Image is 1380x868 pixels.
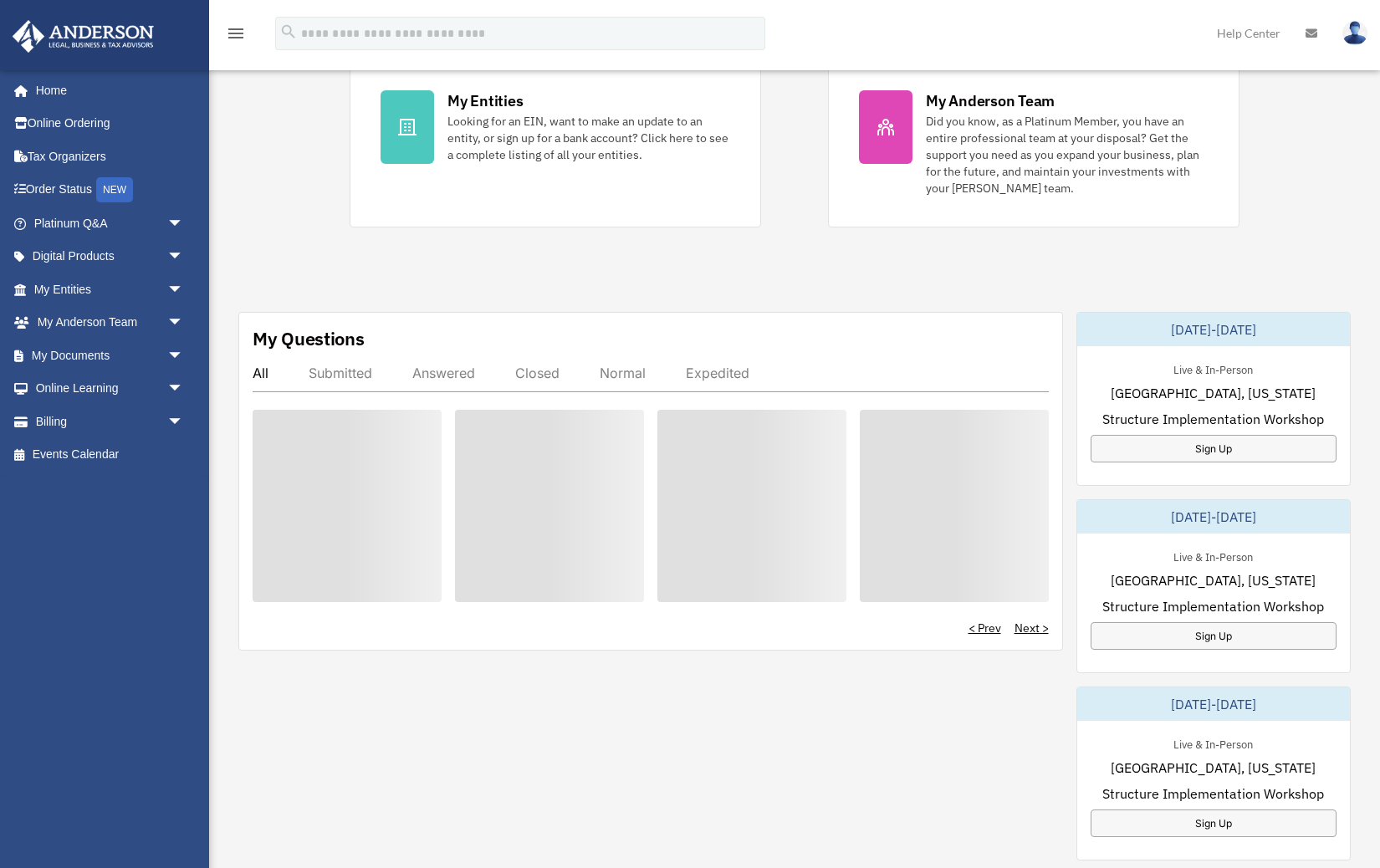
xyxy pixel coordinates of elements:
[167,372,201,406] span: arrow_drop_down
[969,620,1001,636] a: < Prev
[12,306,209,340] a: My Anderson Teamarrow_drop_down
[12,140,209,173] a: Tax Organizers
[167,240,201,274] span: arrow_drop_down
[1111,570,1316,590] span: [GEOGRAPHIC_DATA], [US_STATE]
[350,59,761,227] a: My Entities Looking for an EIN, want to make an update to an entity, or sign up for a bank accoun...
[167,339,201,373] span: arrow_drop_down
[12,339,209,372] a: My Documentsarrow_drop_down
[226,29,246,43] a: menu
[1077,500,1351,534] div: [DATE]-[DATE]
[253,326,365,351] div: My Questions
[12,372,209,406] a: Online Learningarrow_drop_down
[12,74,201,107] a: Home
[1077,687,1351,721] div: [DATE]-[DATE]
[12,438,209,472] a: Events Calendar
[412,365,475,381] div: Answered
[1091,809,1337,837] a: Sign Up
[828,59,1239,227] a: My Anderson Team Did you know, as a Platinum Member, you have an entire professional team at your...
[1077,313,1351,346] div: [DATE]-[DATE]
[1111,383,1316,403] span: [GEOGRAPHIC_DATA], [US_STATE]
[12,107,209,140] a: Online Ordering
[226,23,246,43] i: menu
[1111,758,1316,778] span: [GEOGRAPHIC_DATA], [US_STATE]
[12,240,209,273] a: Digital Productsarrow_drop_down
[447,113,730,163] div: Looking for an EIN, want to make an update to an entity, or sign up for a bank account? Click her...
[1015,620,1049,636] a: Next >
[12,405,209,438] a: Billingarrow_drop_down
[309,365,372,381] div: Submitted
[926,113,1209,197] div: Did you know, as a Platinum Member, you have an entire professional team at your disposal? Get th...
[167,405,201,439] span: arrow_drop_down
[926,90,1055,111] div: My Anderson Team
[686,365,749,381] div: Expedited
[515,365,560,381] div: Closed
[1091,622,1337,650] a: Sign Up
[12,273,209,306] a: My Entitiesarrow_drop_down
[1102,784,1324,804] span: Structure Implementation Workshop
[1102,596,1324,616] span: Structure Implementation Workshop
[167,273,201,307] span: arrow_drop_down
[447,90,523,111] div: My Entities
[1160,547,1266,564] div: Live & In-Person
[167,207,201,241] span: arrow_drop_down
[279,23,298,41] i: search
[1102,409,1324,429] span: Structure Implementation Workshop
[1342,21,1367,45] img: User Pic
[96,177,133,202] div: NEW
[1160,734,1266,752] div: Live & In-Person
[12,207,209,240] a: Platinum Q&Aarrow_drop_down
[1091,435,1337,462] a: Sign Up
[8,20,159,53] img: Anderson Advisors Platinum Portal
[12,173,209,207] a: Order StatusNEW
[167,306,201,340] span: arrow_drop_down
[1160,360,1266,377] div: Live & In-Person
[600,365,646,381] div: Normal
[253,365,268,381] div: All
